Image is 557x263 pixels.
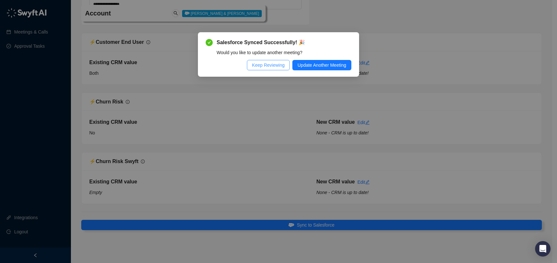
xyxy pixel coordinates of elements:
button: Keep Reviewing [247,60,290,70]
span: check-circle [206,39,213,46]
span: Keep Reviewing [252,62,285,69]
div: Would you like to update another meeting? [217,49,351,56]
span: Salesforce Synced Successfully! 🎉 [217,39,351,46]
div: Open Intercom Messenger [535,241,551,257]
span: Update Another Meeting [298,62,346,69]
button: Update Another Meeting [292,60,351,70]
